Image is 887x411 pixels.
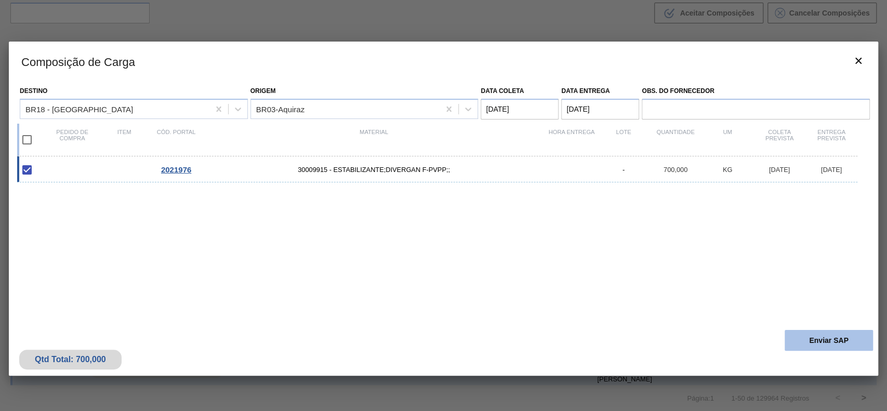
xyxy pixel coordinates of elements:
[561,87,610,95] label: Data entrega
[642,84,870,99] label: Obs. do Fornecedor
[202,166,546,174] span: 30009915 - ESTABILIZANTE;DIVERGAN F-PVPP;;
[821,166,842,174] span: [DATE]
[701,129,753,151] div: UM
[20,87,47,95] label: Destino
[481,87,524,95] label: Data coleta
[256,104,305,113] div: BR03-Aquiraz
[785,330,873,351] button: Enviar SAP
[98,129,150,151] div: Item
[753,129,805,151] div: Coleta Prevista
[561,99,639,120] input: dd/mm/yyyy
[598,129,650,151] div: Lote
[150,165,202,174] div: Ir para o Pedido
[9,42,878,81] h3: Composição de Carga
[481,99,559,120] input: dd/mm/yyyy
[161,165,191,174] span: 2021976
[664,166,687,174] span: 700,000
[250,87,276,95] label: Origem
[650,129,701,151] div: Quantidade
[546,129,598,151] div: Hora Entrega
[150,129,202,151] div: Cód. Portal
[25,104,133,113] div: BR18 - [GEOGRAPHIC_DATA]
[202,129,546,151] div: Material
[46,129,98,151] div: Pedido de compra
[805,129,857,151] div: Entrega Prevista
[27,355,114,364] div: Qtd Total: 700,000
[598,166,650,174] div: -
[723,166,733,174] span: KG
[769,166,790,174] span: [DATE]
